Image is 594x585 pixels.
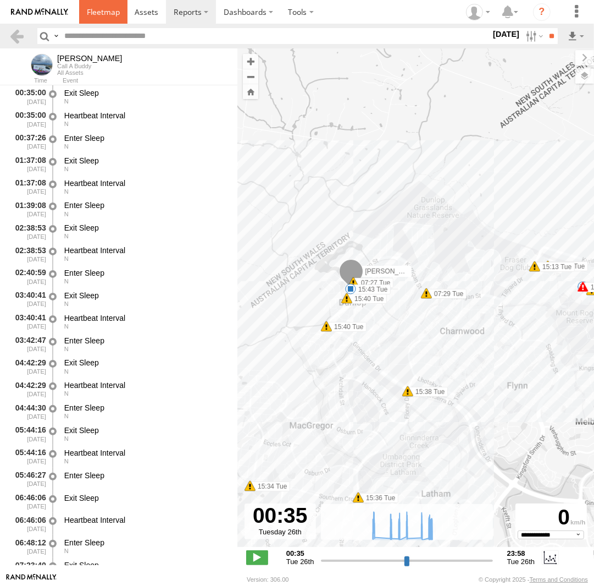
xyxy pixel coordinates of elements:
[479,576,588,583] div: © Copyright 2025 -
[64,245,227,255] div: Heartbeat Interval
[9,132,47,152] div: 00:37:26 [DATE]
[347,294,387,304] label: 15:40 Tue
[9,469,47,489] div: 05:46:27 [DATE]
[57,54,122,63] div: Jamie - View Asset History
[64,233,69,239] span: Heading: 8
[530,576,588,583] a: Terms and Conditions
[491,28,521,40] label: [DATE]
[9,491,47,512] div: 06:46:06 [DATE]
[64,448,227,458] div: Heartbeat Interval
[64,471,227,480] div: Enter Sleep
[64,255,69,262] span: Heading: 8
[64,278,69,285] span: Heading: 9
[52,28,60,44] label: Search Query
[9,221,47,242] div: 02:38:53 [DATE]
[9,401,47,422] div: 04:44:30 [DATE]
[246,550,268,565] label: Play/Stop
[64,515,227,525] div: Heartbeat Interval
[64,178,227,188] div: Heartbeat Interval
[9,311,47,332] div: 03:40:41 [DATE]
[9,154,47,174] div: 01:37:08 [DATE]
[567,28,585,44] label: Export results as...
[64,390,69,397] span: Heading: 7
[64,121,69,127] span: Heading: 6
[517,505,585,531] div: 0
[64,88,227,98] div: Exit Sleep
[64,403,227,413] div: Enter Sleep
[64,166,69,172] span: Heading: 5
[9,199,47,220] div: 01:39:08 [DATE]
[243,54,258,69] button: Zoom in
[9,514,47,534] div: 06:46:06 [DATE]
[64,435,69,442] span: Heading: 9
[326,322,367,332] label: 15:40 Tue
[64,380,227,390] div: Heartbeat Interval
[9,334,47,354] div: 03:42:47 [DATE]
[462,4,494,20] div: Helen Mason
[64,156,227,166] div: Exit Sleep
[64,560,227,570] div: Exit Sleep
[64,346,69,352] span: Heading: 7
[64,143,69,150] span: Heading: 5
[64,493,227,503] div: Exit Sleep
[64,268,227,278] div: Enter Sleep
[64,211,69,217] span: Heading: 8
[408,387,448,397] label: 15:38 Tue
[9,266,47,287] div: 02:40:59 [DATE]
[64,188,69,195] span: Heading: 5
[9,78,47,84] div: Time
[286,549,314,557] strong: 00:35
[9,424,47,444] div: 05:44:16 [DATE]
[6,574,57,585] a: Visit our Website
[64,133,227,143] div: Enter Sleep
[64,111,227,121] div: Heartbeat Interval
[9,28,25,44] a: Back to previous Page
[64,98,69,105] span: Heading: 6
[11,8,68,16] img: rand-logo.svg
[243,69,258,84] button: Zoom out
[353,278,393,288] label: 07:27 Tue
[507,549,535,557] strong: 23:58
[64,291,227,300] div: Exit Sleep
[64,336,227,346] div: Enter Sleep
[247,576,288,583] div: Version: 306.00
[426,289,467,299] label: 07:29 Tue
[64,313,227,323] div: Heartbeat Interval
[351,285,391,294] label: 15:43 Tue
[365,267,419,275] span: [PERSON_NAME]
[9,379,47,399] div: 04:42:29 [DATE]
[9,357,47,377] div: 04:42:29 [DATE]
[507,557,535,566] span: Tue 26th Aug 2025
[64,548,69,554] span: Heading: 6
[286,557,314,566] span: Tue 26th Aug 2025
[63,78,237,84] div: Event
[64,323,69,330] span: Heading: 9
[64,368,69,375] span: Heading: 7
[64,425,227,435] div: Exit Sleep
[9,244,47,264] div: 02:38:53 [DATE]
[9,446,47,467] div: 05:44:16 [DATE]
[9,109,47,129] div: 00:35:00 [DATE]
[64,538,227,548] div: Enter Sleep
[9,559,47,579] div: 07:23:40 [DATE]
[243,84,258,99] button: Zoom Home
[64,458,69,464] span: Heading: 9
[64,223,227,233] div: Exit Sleep
[548,261,588,271] label: 15:13 Tue
[9,289,47,309] div: 03:40:41 [DATE]
[9,177,47,197] div: 01:37:08 [DATE]
[64,358,227,368] div: Exit Sleep
[533,3,551,21] i: ?
[358,493,398,503] label: 15:36 Tue
[9,536,47,556] div: 06:48:12 [DATE]
[64,200,227,210] div: Enter Sleep
[57,69,122,76] div: All Assets
[9,86,47,107] div: 00:35:00 [DATE]
[521,28,545,44] label: Search Filter Options
[64,300,69,307] span: Heading: 9
[250,482,290,491] label: 15:34 Tue
[57,63,122,69] div: Call A Buddy
[64,413,69,419] span: Heading: 9
[535,262,575,272] label: 15:13 Tue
